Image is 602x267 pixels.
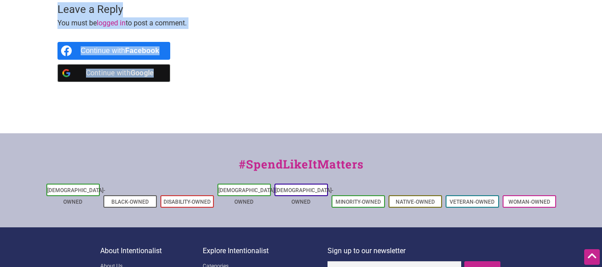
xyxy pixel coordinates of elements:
b: Facebook [125,47,160,54]
b: Google [131,69,154,77]
p: Explore Intentionalist [203,245,328,257]
a: Black-Owned [111,199,149,205]
p: You must be to post a comment. [57,17,545,29]
a: Minority-Owned [336,199,381,205]
a: Continue with <b>Google</b> [57,64,170,82]
a: Native-Owned [396,199,435,205]
div: Continue with [81,64,160,82]
h3: Leave a Reply [57,2,545,17]
p: About Intentionalist [100,245,203,257]
div: Scroll Back to Top [584,249,600,265]
a: Continue with <b>Facebook</b> [57,42,170,60]
a: Veteran-Owned [450,199,495,205]
a: Disability-Owned [164,199,211,205]
p: Sign up to our newsletter [328,245,502,257]
div: Continue with [81,42,160,60]
a: Woman-Owned [508,199,550,205]
a: [DEMOGRAPHIC_DATA]-Owned [47,187,105,205]
a: [DEMOGRAPHIC_DATA]-Owned [218,187,276,205]
a: [DEMOGRAPHIC_DATA]-Owned [275,187,333,205]
a: logged in [97,19,126,27]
